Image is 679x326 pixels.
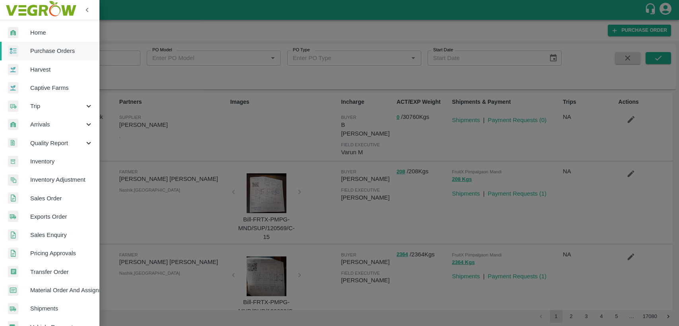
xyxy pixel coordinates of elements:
[8,192,18,204] img: sales
[8,45,18,57] img: reciept
[30,249,93,258] span: Pricing Approvals
[8,156,18,167] img: whInventory
[8,229,18,241] img: sales
[30,212,93,221] span: Exports Order
[8,64,18,76] img: harvest
[30,194,93,203] span: Sales Order
[8,266,18,277] img: whTransfer
[8,285,18,296] img: centralMaterial
[30,304,93,313] span: Shipments
[30,83,93,92] span: Captive Farms
[30,102,84,111] span: Trip
[30,175,93,184] span: Inventory Adjustment
[30,139,84,147] span: Quality Report
[30,28,93,37] span: Home
[8,101,18,112] img: delivery
[8,211,18,222] img: shipments
[8,119,18,130] img: whArrival
[30,286,93,295] span: Material Order And Assignment
[8,174,18,186] img: inventory
[30,65,93,74] span: Harvest
[30,47,93,55] span: Purchase Orders
[8,303,18,314] img: shipments
[30,231,93,239] span: Sales Enquiry
[30,268,93,276] span: Transfer Order
[8,82,18,94] img: harvest
[30,157,93,166] span: Inventory
[8,138,18,148] img: qualityReport
[30,120,84,129] span: Arrivals
[8,27,18,39] img: whArrival
[8,248,18,259] img: sales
